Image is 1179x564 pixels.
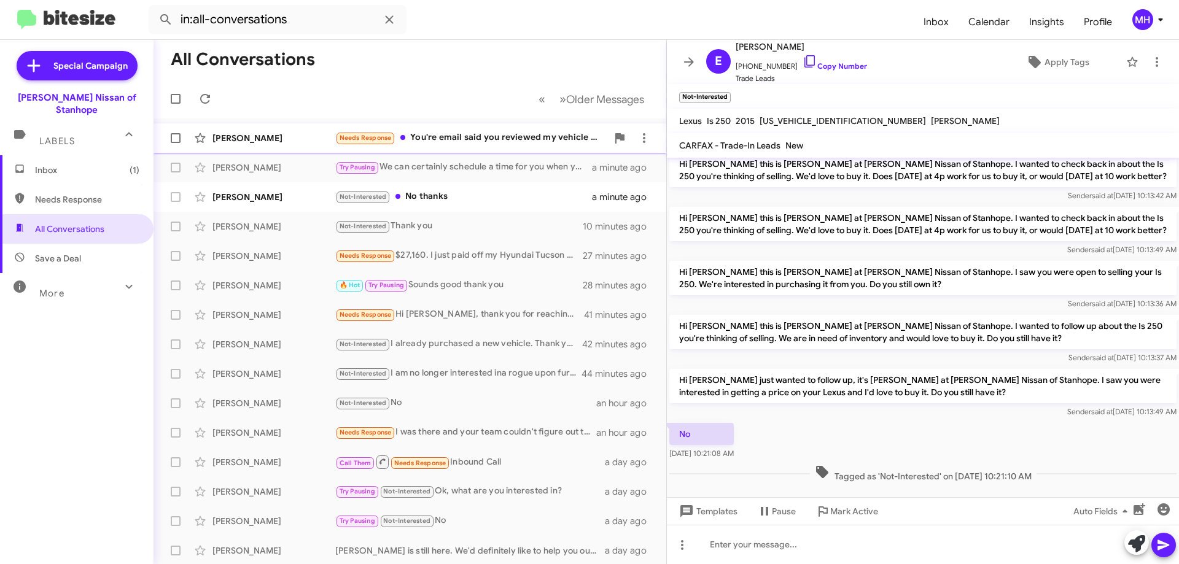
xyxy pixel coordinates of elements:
[810,465,1037,482] span: Tagged as 'Not-Interested' on [DATE] 10:21:10 AM
[212,368,335,380] div: [PERSON_NAME]
[212,191,335,203] div: [PERSON_NAME]
[335,160,592,174] div: We can certainly schedule a time for you when you can come in after your work event. I do have so...
[35,164,139,176] span: Inbox
[605,485,656,498] div: a day ago
[340,222,387,230] span: Not-Interested
[931,115,1000,126] span: [PERSON_NAME]
[531,87,553,112] button: Previous
[806,500,888,522] button: Mark Active
[340,281,360,289] span: 🔥 Hot
[340,163,375,171] span: Try Pausing
[1074,4,1122,40] a: Profile
[383,487,430,495] span: Not-Interested
[669,261,1177,295] p: Hi [PERSON_NAME] this is [PERSON_NAME] at [PERSON_NAME] Nissan of Stanhope. I saw you were open t...
[335,484,605,498] div: Ok, what are you interested in?
[747,500,806,522] button: Pause
[35,193,139,206] span: Needs Response
[1073,500,1132,522] span: Auto Fields
[335,514,605,528] div: No
[39,288,64,299] span: More
[1045,51,1089,73] span: Apply Tags
[1132,9,1153,30] div: MH
[340,369,387,377] span: Not-Interested
[335,396,596,410] div: No
[583,279,656,292] div: 28 minutes ago
[803,61,867,71] a: Copy Number
[340,193,387,201] span: Not-Interested
[736,54,867,72] span: [PHONE_NUMBER]
[1068,191,1177,200] span: Sender [DATE] 10:13:42 AM
[394,459,446,467] span: Needs Response
[35,223,104,235] span: All Conversations
[212,279,335,292] div: [PERSON_NAME]
[539,91,545,107] span: «
[592,161,656,174] div: a minute ago
[596,427,656,439] div: an hour ago
[335,366,583,381] div: I am no longer interested ina rogue upon further review of the vehicle.
[785,140,803,151] span: New
[583,338,656,350] div: 42 minutes ago
[1091,407,1113,416] span: said at
[605,515,656,527] div: a day ago
[715,52,722,71] span: E
[212,544,335,557] div: [PERSON_NAME]
[994,51,1120,73] button: Apply Tags
[335,219,583,233] div: Thank you
[340,340,387,348] span: Not-Interested
[149,5,407,34] input: Search
[340,311,392,319] span: Needs Response
[130,164,139,176] span: (1)
[679,92,731,103] small: Not-Interested
[35,252,81,265] span: Save a Deal
[340,487,375,495] span: Try Pausing
[212,309,335,321] div: [PERSON_NAME]
[335,307,584,322] div: Hi [PERSON_NAME], thank you for reaching out. I did work with [PERSON_NAME] already.
[1122,9,1165,30] button: MH
[335,425,596,439] div: I was there and your team couldn't figure out that I was trying to close the deal that day They g...
[171,50,315,69] h1: All Conversations
[669,153,1177,187] p: Hi [PERSON_NAME] this is [PERSON_NAME] at [PERSON_NAME] Nissan of Stanhope. I wanted to check bac...
[17,51,138,80] a: Special Campaign
[340,428,392,436] span: Needs Response
[605,544,656,557] div: a day ago
[335,544,605,557] div: [PERSON_NAME] is still here. We'd definitely like to help you out of the Rogue if you're not happ...
[340,134,392,142] span: Needs Response
[335,454,605,469] div: Inbound Call
[340,252,392,260] span: Needs Response
[39,136,75,147] span: Labels
[679,140,780,151] span: CARFAX - Trade-In Leads
[584,309,656,321] div: 41 minutes ago
[667,500,747,522] button: Templates
[212,485,335,498] div: [PERSON_NAME]
[583,220,656,233] div: 10 minutes ago
[1019,4,1074,40] a: Insights
[914,4,959,40] a: Inbox
[335,278,583,292] div: Sounds good thank you
[736,39,867,54] span: [PERSON_NAME]
[340,399,387,407] span: Not-Interested
[340,517,375,525] span: Try Pausing
[679,115,702,126] span: Lexus
[1091,245,1113,254] span: said at
[340,459,372,467] span: Call Them
[605,456,656,468] div: a day ago
[552,87,652,112] button: Next
[212,427,335,439] div: [PERSON_NAME]
[592,191,656,203] div: a minute ago
[53,60,128,72] span: Special Campaign
[212,456,335,468] div: [PERSON_NAME]
[760,115,926,126] span: [US_VEHICLE_IDENTIFICATION_NUMBER]
[669,369,1177,403] p: Hi [PERSON_NAME] just wanted to follow up, it's [PERSON_NAME] at [PERSON_NAME] Nissan of Stanhope...
[559,91,566,107] span: »
[669,449,734,458] span: [DATE] 10:21:08 AM
[1092,353,1114,362] span: said at
[1092,299,1113,308] span: said at
[1064,500,1142,522] button: Auto Fields
[830,500,878,522] span: Mark Active
[669,423,734,445] p: No
[1067,245,1177,254] span: Sender [DATE] 10:13:49 AM
[335,249,583,263] div: $27,160. I just paid off my Hyundai Tucson which will hit [DATE] and I will turn it in [DATE] or ...
[335,337,583,351] div: I already purchased a new vehicle. Thank you.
